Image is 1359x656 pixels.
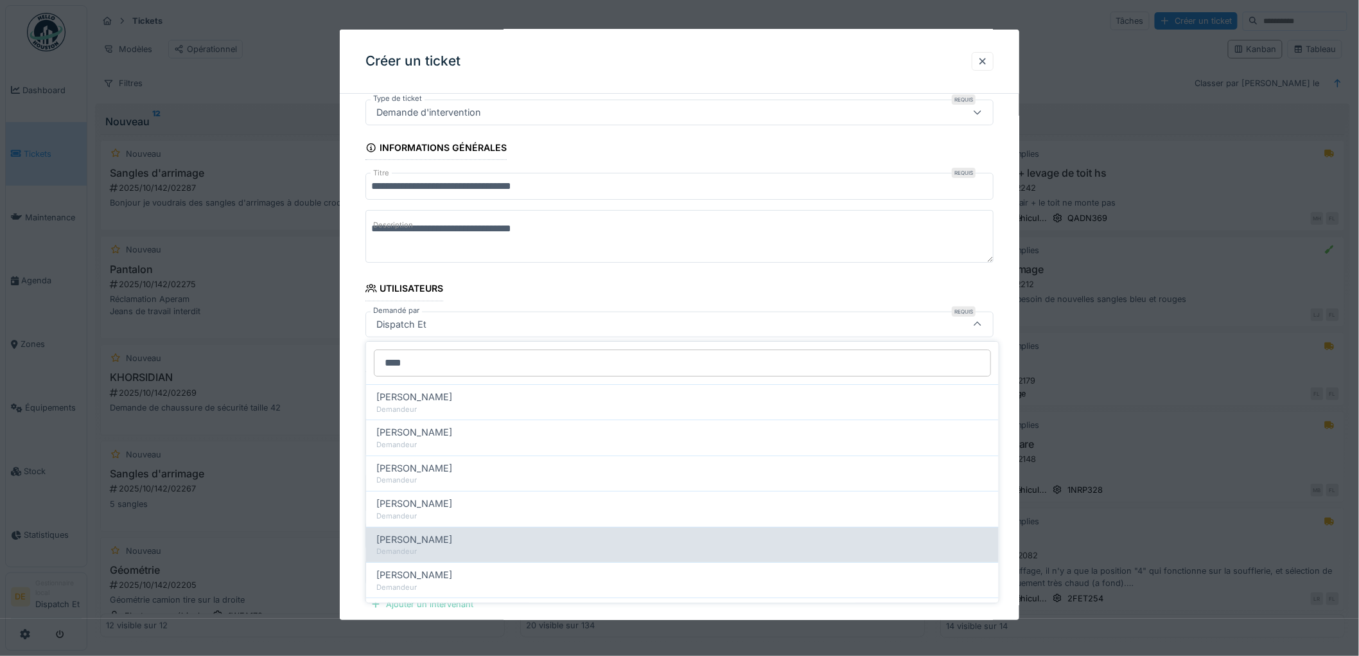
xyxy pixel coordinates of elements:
div: Demande d'intervention [371,105,486,120]
div: Demandeur [376,475,988,486]
div: Requis [952,94,976,105]
span: [PERSON_NAME] [376,390,452,404]
label: Description [371,217,416,233]
label: Type de ticket [371,93,425,104]
label: Titre [371,168,392,179]
div: Informations générales [365,138,507,160]
div: Requis [952,168,976,178]
div: Demandeur [376,582,988,593]
div: Demandeur [376,439,988,450]
label: Demandé par [371,305,422,315]
h3: Créer un ticket [365,53,460,69]
span: [PERSON_NAME] [376,497,452,511]
div: Demandeur [376,511,988,522]
div: Dispatch Et [371,317,432,331]
div: Utilisateurs [365,279,443,301]
span: [PERSON_NAME] [376,461,452,475]
span: [PERSON_NAME] [376,426,452,440]
div: Demandeur [376,404,988,415]
div: Ajouter un intervenant [365,596,478,613]
span: [PERSON_NAME] [376,533,452,547]
div: Demandeur [376,546,988,557]
span: [PERSON_NAME] [376,568,452,582]
div: Requis [952,306,976,316]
